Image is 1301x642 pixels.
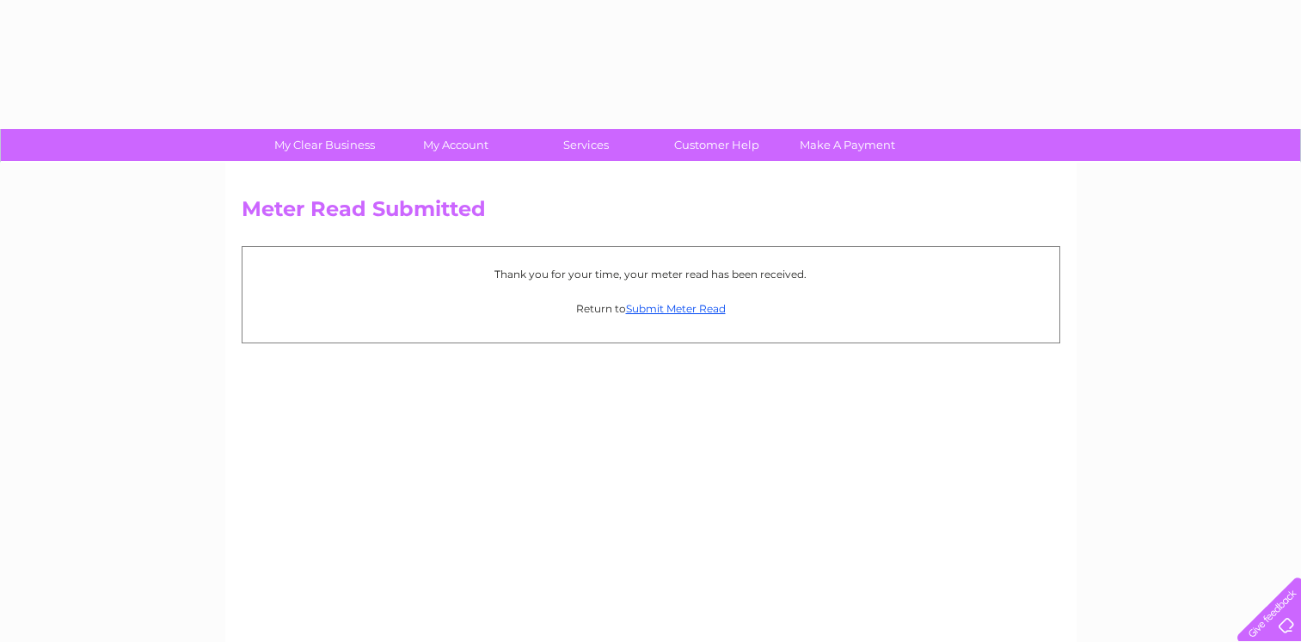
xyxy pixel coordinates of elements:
[251,300,1051,317] p: Return to
[626,302,726,315] a: Submit Meter Read
[515,129,657,161] a: Services
[646,129,788,161] a: Customer Help
[251,266,1051,282] p: Thank you for your time, your meter read has been received.
[776,129,918,161] a: Make A Payment
[242,197,1060,230] h2: Meter Read Submitted
[384,129,526,161] a: My Account
[254,129,396,161] a: My Clear Business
